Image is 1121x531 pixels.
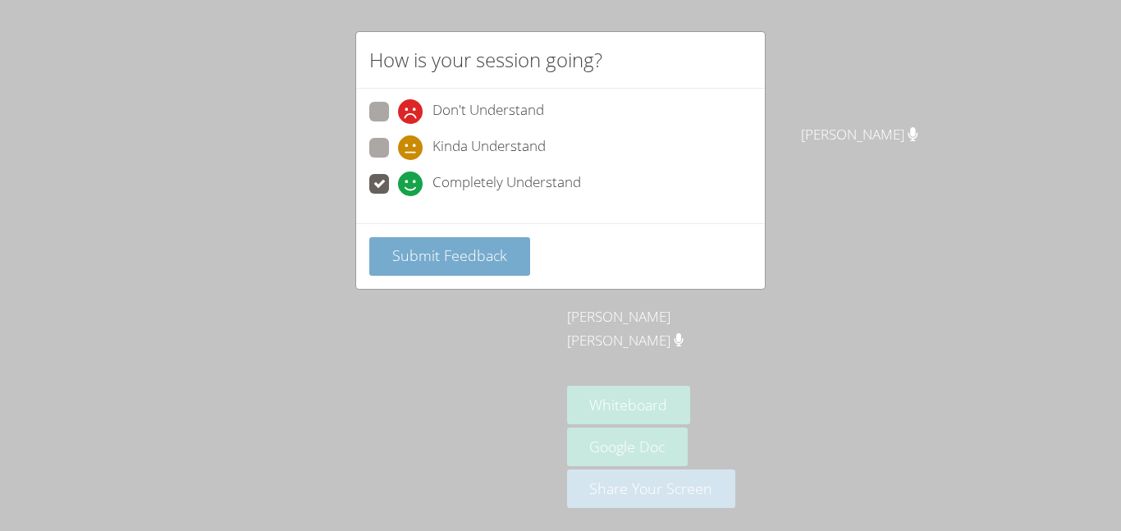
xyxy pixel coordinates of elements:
h2: How is your session going? [369,45,602,75]
span: Completely Understand [432,172,581,196]
span: Don't Understand [432,99,544,124]
button: Submit Feedback [369,237,530,276]
span: Kinda Understand [432,135,546,160]
span: Submit Feedback [392,245,507,265]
